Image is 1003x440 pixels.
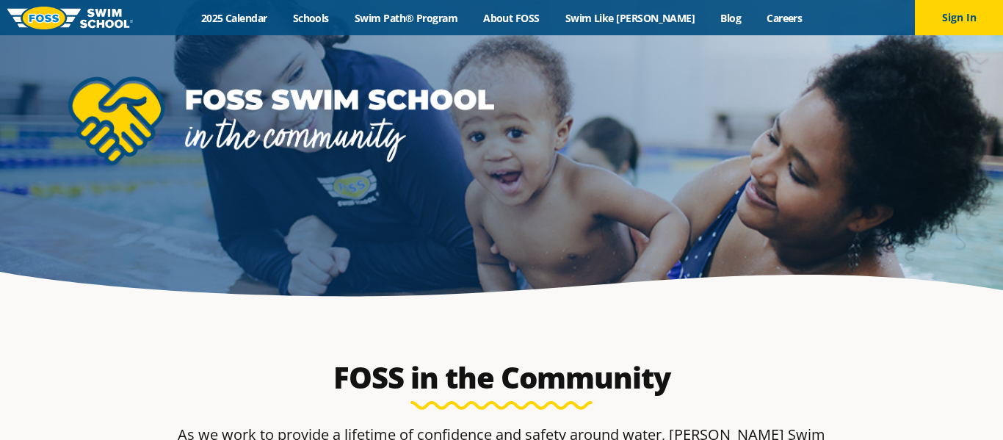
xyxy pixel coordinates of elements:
a: Swim Path® Program [341,11,470,25]
a: Schools [280,11,341,25]
h2: FOSS in the Community [302,360,701,395]
a: Careers [754,11,815,25]
a: Blog [708,11,754,25]
a: Swim Like [PERSON_NAME] [552,11,708,25]
a: About FOSS [471,11,553,25]
img: FOSS Swim School Logo [7,7,133,29]
a: 2025 Calendar [188,11,280,25]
